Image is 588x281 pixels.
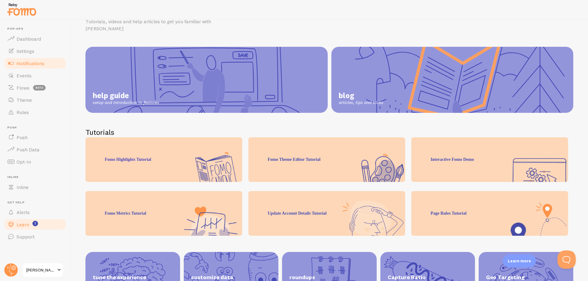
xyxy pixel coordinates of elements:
a: Rules [4,106,67,118]
a: help guide setup and introduction to features [85,47,328,113]
span: tune the experience [93,274,173,281]
div: Update Account Details Tutorial [248,191,405,236]
div: Fomo Metrics Tutorial [85,191,242,236]
span: Notifications [17,60,44,66]
a: Dashboard [4,33,67,45]
a: Push Data [4,143,67,156]
a: Notifications [4,57,67,69]
span: blog [339,91,383,100]
span: Geo Targeting [486,274,566,281]
span: Alerts [17,209,30,215]
span: customize data [191,274,271,281]
span: Dashboard [17,36,41,42]
a: Inline [4,181,67,193]
span: articles, tips and tricks [339,100,383,105]
a: Events [4,69,67,82]
div: Fomo Theme Editor Tutorial [248,137,405,182]
a: Push [4,131,67,143]
span: Opt-In [17,159,31,165]
span: Push Data [17,146,40,153]
span: Settings [17,48,34,54]
svg: <p>Watch New Feature Tutorials!</p> [32,221,38,226]
img: fomo-relay-logo-orange.svg [6,2,37,17]
a: Theme [4,94,67,106]
a: blog articles, tips and tricks [331,47,574,113]
a: Learn [4,218,67,231]
span: Support [17,234,35,240]
span: Push [7,126,67,130]
span: Events [17,72,32,79]
a: [PERSON_NAME] Photo [22,263,63,277]
span: Inline [7,175,67,179]
div: Interactive Fomo Demo [411,137,568,182]
h2: Tutorials [85,128,573,137]
span: Get Help [7,201,67,205]
span: beta [33,85,46,91]
span: help guide [93,91,159,100]
span: Capture Ratio [388,274,468,281]
span: Flows [17,85,29,91]
div: Learn more [503,254,536,268]
div: Fomo Highlights Tutorial [85,137,242,182]
a: Alerts [4,206,67,218]
p: Tutorials, videos and help articles to get you familiar with [PERSON_NAME] [85,18,232,32]
span: roundups [289,274,369,281]
a: Opt-In [4,156,67,168]
iframe: Help Scout Beacon - Open [557,250,576,269]
span: Learn [17,221,29,227]
span: Inline [17,184,28,190]
a: Settings [4,45,67,57]
span: [PERSON_NAME] Photo [26,266,55,274]
div: Page Rules Tutorial [411,191,568,236]
span: Pop-ups [7,27,67,31]
a: Support [4,231,67,243]
span: Push [17,134,28,140]
a: Flows beta [4,82,67,94]
p: Learn more [508,258,531,264]
span: setup and introduction to features [93,100,159,105]
span: Rules [17,109,29,115]
span: Theme [17,97,32,103]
